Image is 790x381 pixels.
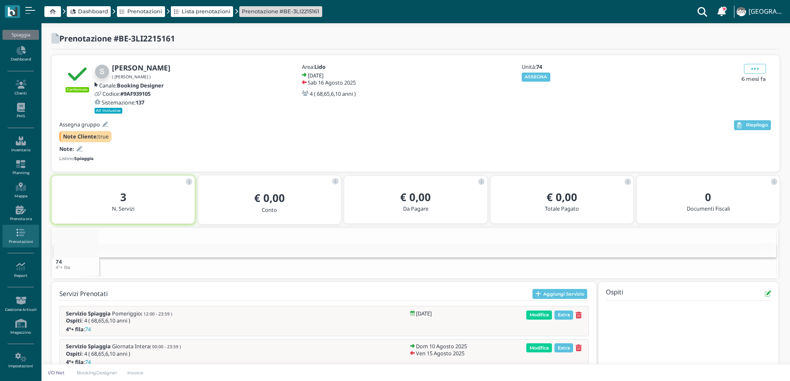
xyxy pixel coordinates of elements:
b: Note Cliente: [63,133,98,140]
h5: Documenti Fiscali [644,206,773,211]
h5: Da Pagare [351,206,480,211]
span: 74 [56,259,62,265]
b: #9AF939105 [120,90,151,97]
img: logo [7,7,17,17]
a: Lista prenotazioni [174,7,231,15]
button: Riepilogo [734,120,771,130]
b: Servizio Spiaggia [66,342,111,350]
a: Prenotazioni [119,7,162,15]
b: [PERSON_NAME] [112,63,170,73]
span: 6 mesi fa [741,75,766,83]
b: 3 [120,190,126,204]
h5: Unità: [522,64,609,70]
a: Impostazioni [2,349,39,372]
a: Mappa [2,179,39,202]
button: Aggiungi Servizio [532,289,588,299]
small: 4°+ fila [56,265,70,270]
b: € 0,00 [400,190,431,204]
h5: : 4 ( 68,65,6,10 anni ) [66,351,181,357]
a: Dashboard [70,7,108,15]
span: Extra [554,343,573,352]
span: Giornata Intera [112,343,181,349]
span: 74 [85,326,91,332]
a: ... [GEOGRAPHIC_DATA] [735,2,785,22]
h5: Canale: [99,83,164,88]
h2: Prenotazione #BE-3LI2215161 [59,34,175,43]
div: Spiaggia [2,30,39,40]
h4: [GEOGRAPHIC_DATA] [749,8,785,15]
a: BookingDesigner [71,369,122,376]
a: Gestione Articoli [2,293,39,315]
b: Note: [59,145,74,153]
b: 137 [136,99,144,106]
a: PMS [2,99,39,122]
h5: N. Servizi [58,206,188,211]
span: Pomeriggio [112,311,172,316]
h5: : [66,326,170,332]
b: Servizio Spiaggia [66,310,111,317]
b: € 0,00 [254,191,285,205]
a: Report [2,259,39,282]
small: Listino: [59,155,93,162]
h5: Conto [205,207,334,213]
h5: Assegna gruppo [59,121,100,127]
h5: Totale Pagato [497,206,627,211]
b: 4°+ fila [66,325,84,333]
h4: Ospiti [606,289,623,298]
span: Extra [554,311,573,320]
a: Inventario [2,133,39,156]
b: 74 [536,63,542,70]
a: Clienti [2,76,39,99]
a: Invoice [122,369,149,376]
h5: Ven 15 Agosto 2025 [416,350,464,356]
small: Confermata [66,87,89,92]
h5: Dom 10 Agosto 2025 [416,343,467,349]
span: 74 [85,359,91,365]
b: Ospiti [66,350,82,357]
a: Dashboard [2,43,39,66]
iframe: Help widget launcher [731,355,783,374]
span: Prenotazioni [127,7,162,15]
a: Prenota ora [2,202,39,225]
small: ( 00:00 - 23:59 ) [150,344,181,349]
h5: [DATE] [308,73,323,78]
a: Magazzino [2,315,39,338]
h5: Codice: [102,91,151,97]
p: I/O Net [46,369,66,376]
span: Lista prenotazioni [182,7,231,15]
a: Planning [2,156,39,179]
b: € 0,00 [547,190,577,204]
span: Modifica [526,343,552,352]
a: Prenotazione #BE-3LI2215161 [242,7,319,15]
b: Ospiti [66,317,82,324]
h5: true [63,133,109,139]
h5: Sistemazione: [102,99,144,105]
b: 4°+ fila [66,358,84,366]
small: ( 12:00 - 23:59 ) [141,311,172,317]
a: Canale:Booking Designer [95,83,164,88]
small: All Inclusive [95,108,123,114]
h5: 4 ( 68,65,6,10 anni ) [310,91,356,97]
span: Dashboard [78,7,108,15]
b: Lido [314,63,326,70]
a: Codice:#9AF939105 [95,91,151,97]
button: ASSEGNA [522,73,550,82]
img: ... [737,7,746,16]
h5: Sab 16 Agosto 2025 [308,80,356,85]
b: 0 [705,190,711,204]
span: Riepilogo [746,122,768,128]
span: Modifica [526,311,552,320]
b: Spiaggia [74,156,93,161]
b: Booking Designer [117,82,164,89]
small: ( [PERSON_NAME] ) [112,74,151,80]
h4: Servizi Prenotati [59,291,108,298]
h5: : 4 ( 68,65,6,10 anni ) [66,318,172,323]
h5: [DATE] [416,311,432,316]
img: Sangiacomo Sabrina [95,64,109,79]
a: Prenotazioni [2,225,39,248]
h5: : [66,359,170,365]
h5: Area: [302,64,389,70]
